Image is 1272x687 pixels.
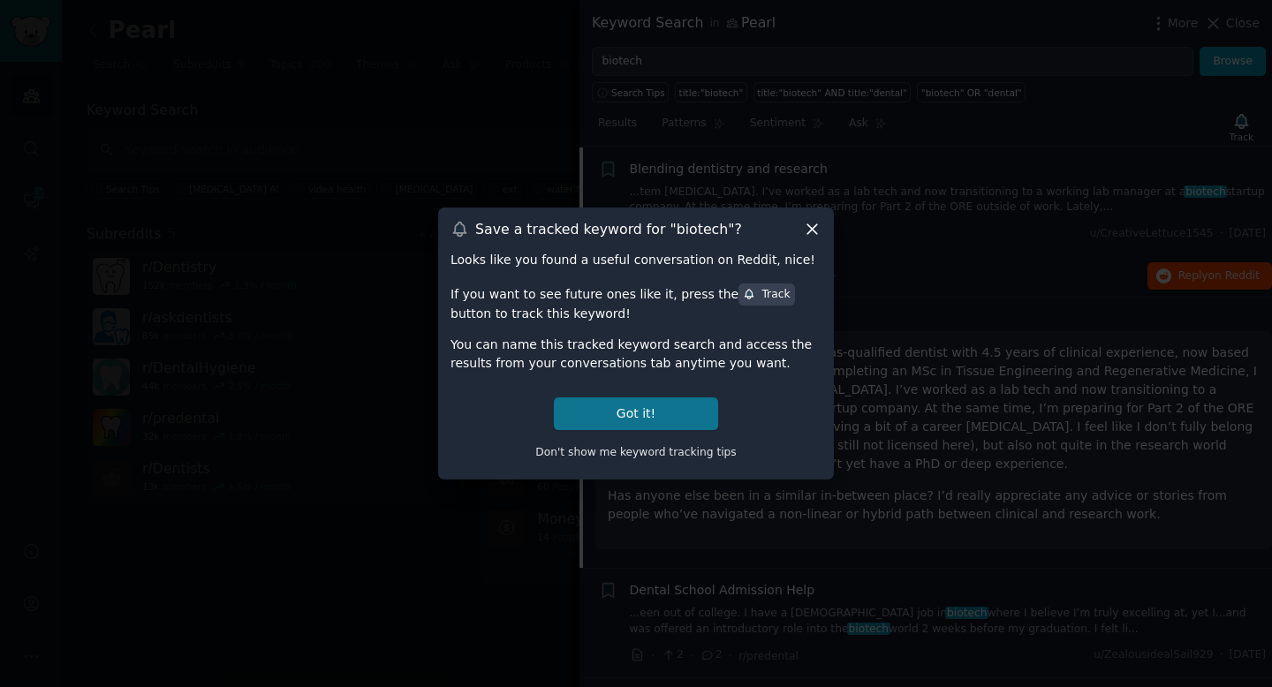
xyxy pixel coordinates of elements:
div: Track [743,287,790,303]
h3: Save a tracked keyword for " biotech "? [475,220,742,238]
div: Looks like you found a useful conversation on Reddit, nice! [450,251,821,269]
div: You can name this tracked keyword search and access the results from your conversations tab anyti... [450,336,821,373]
span: Don't show me keyword tracking tips [535,446,737,458]
div: If you want to see future ones like it, press the button to track this keyword! [450,282,821,322]
button: Got it! [554,397,718,430]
